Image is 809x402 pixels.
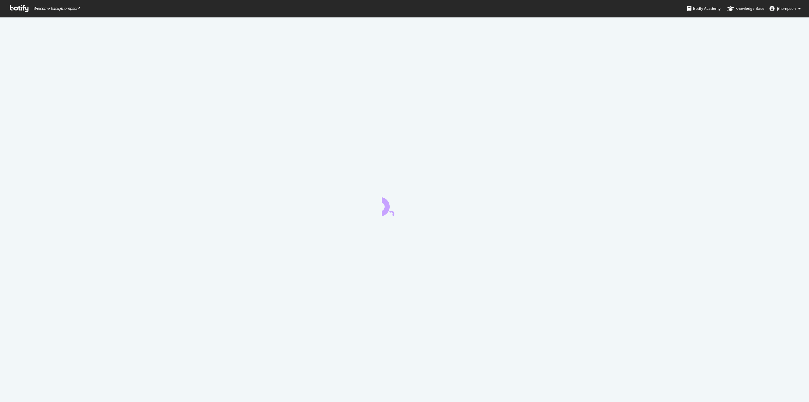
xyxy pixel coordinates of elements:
span: jthompson [777,6,796,11]
span: Welcome back, jthompson ! [33,6,79,11]
button: jthompson [764,3,806,14]
div: Knowledge Base [727,5,764,12]
div: Botify Academy [687,5,721,12]
div: animation [382,193,427,216]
